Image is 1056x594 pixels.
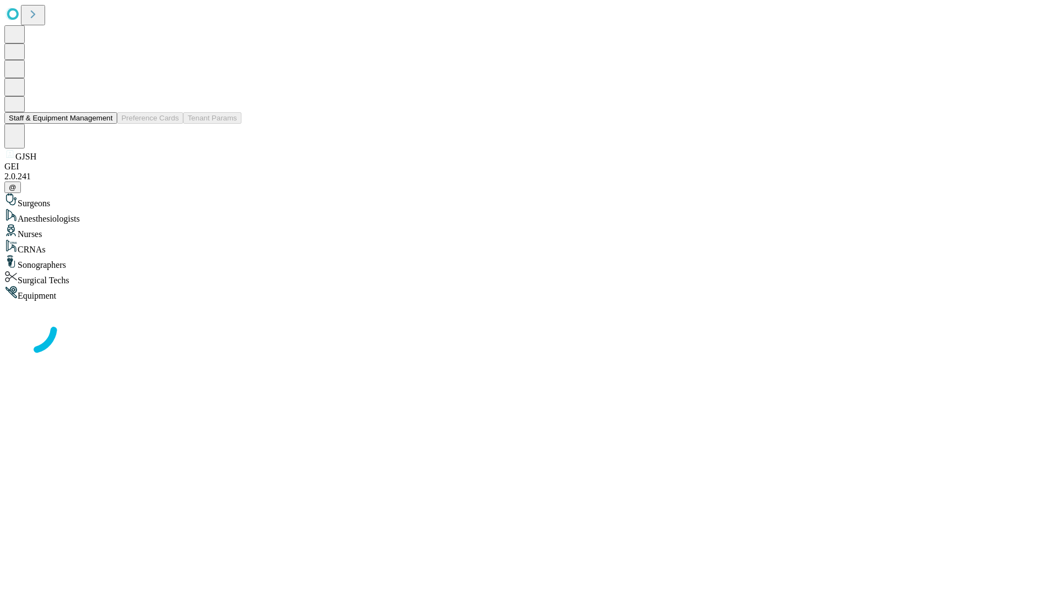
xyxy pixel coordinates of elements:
[4,285,1052,301] div: Equipment
[9,183,16,191] span: @
[4,255,1052,270] div: Sonographers
[4,162,1052,172] div: GEI
[15,152,36,161] span: GJSH
[4,239,1052,255] div: CRNAs
[4,193,1052,208] div: Surgeons
[4,224,1052,239] div: Nurses
[4,182,21,193] button: @
[4,270,1052,285] div: Surgical Techs
[183,112,241,124] button: Tenant Params
[4,112,117,124] button: Staff & Equipment Management
[117,112,183,124] button: Preference Cards
[4,172,1052,182] div: 2.0.241
[4,208,1052,224] div: Anesthesiologists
